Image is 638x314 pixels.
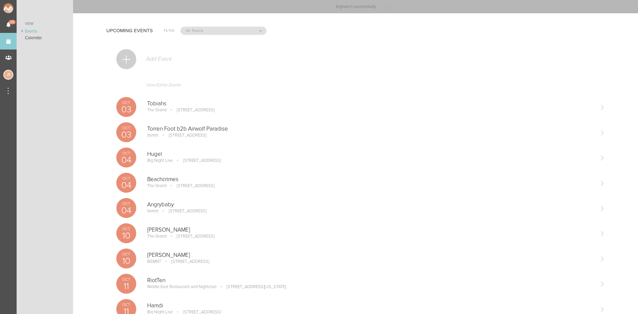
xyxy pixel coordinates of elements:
p: [STREET_ADDRESS] [167,183,215,188]
p: RiotTen [147,277,594,284]
a: View [17,20,73,28]
p: Middle East Restaurant and Nightclub [147,284,216,289]
p: The Grand [147,183,166,188]
p: Signed in successfully [336,5,376,9]
p: [STREET_ADDRESS] [159,133,207,138]
p: [STREET_ADDRESS] [162,259,209,264]
p: Oct [116,151,136,155]
p: [PERSON_NAME] [147,227,594,233]
h4: Upcoming Events [106,28,153,34]
p: Oct [116,101,136,105]
p: 10 [116,257,136,265]
p: 11 [116,282,136,291]
p: Oct [116,277,136,281]
p: [PERSON_NAME] [147,252,594,259]
a: Events [17,28,73,35]
p: Torren Foot b2b Airwolf Paradise [147,126,594,132]
p: The Grand [147,234,166,239]
p: BSMNT [147,259,161,264]
p: Tobiahs [147,100,594,107]
p: 04 [116,206,136,215]
p: Beachcrimes [147,176,594,183]
p: Hamdi [147,302,594,309]
p: [STREET_ADDRESS][US_STATE] [217,284,286,289]
p: Oct [116,126,136,130]
p: Angrybaby [147,201,594,208]
p: 10 [116,231,136,240]
p: bsmnt [147,133,159,138]
p: 03 [116,105,136,114]
p: [STREET_ADDRESS] [159,208,207,214]
p: 04 [116,181,136,190]
p: [STREET_ADDRESS] [167,234,215,239]
a: View Earlier Events [116,79,605,94]
p: Oct [116,303,136,307]
p: 03 [116,130,136,139]
p: Oct [116,227,136,231]
p: Add Event [146,56,172,62]
p: bsmnt [147,208,159,214]
h6: Filter [164,28,174,34]
img: NOMAD [3,3,41,13]
p: Hugel [147,151,594,157]
p: Oct [116,252,136,256]
p: Oct [116,176,136,180]
p: Oct [116,202,136,206]
span: 35 [9,20,16,24]
div: Jessica Smith [3,70,13,80]
p: The Grand [147,107,166,113]
p: 04 [116,156,136,164]
a: Calendar [17,35,73,41]
p: [STREET_ADDRESS] [167,107,215,113]
p: [STREET_ADDRESS] [174,158,221,163]
p: Big Night Live [147,158,173,163]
